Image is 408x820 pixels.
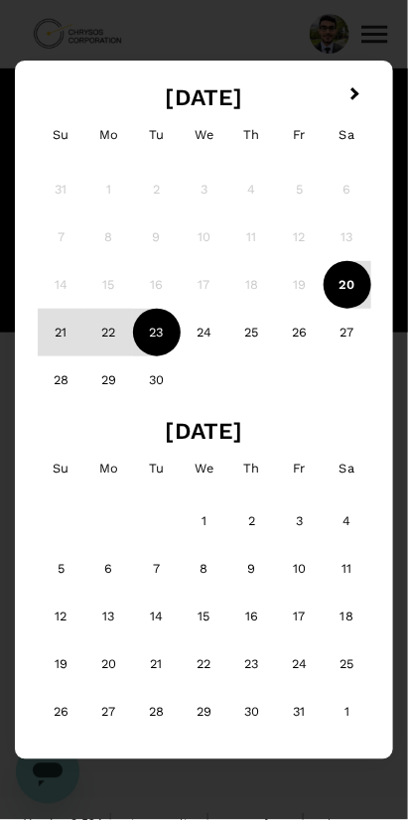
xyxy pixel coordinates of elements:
[133,261,181,309] div: Not available Tuesday, September 16th, 2025
[38,261,85,309] div: Not available Sunday, September 14th, 2025
[85,213,133,261] div: Not available Monday, September 8th, 2025
[181,594,228,641] div: Choose Wednesday, October 15th, 2025
[133,689,181,737] div: Choose Tuesday, October 28th, 2025
[181,309,228,356] div: Choose Wednesday, September 24th, 2025
[133,641,181,689] div: Choose Tuesday, October 21st, 2025
[276,498,324,546] div: Choose Friday, October 3rd, 2025
[324,641,371,689] div: Choose Saturday, October 25th, 2025
[38,111,85,159] div: Sunday
[38,546,85,594] div: Choose Sunday, October 5th, 2025
[324,111,371,159] div: Saturday
[276,166,324,213] div: Not available Friday, September 5th, 2025
[85,356,133,404] div: Choose Monday, September 29th, 2025
[85,594,133,641] div: Choose Monday, October 13th, 2025
[133,546,181,594] div: Choose Tuesday, October 7th, 2025
[276,261,324,309] div: Not available Friday, September 19th, 2025
[181,261,228,309] div: Not available Wednesday, September 17th, 2025
[38,309,85,356] div: Choose Sunday, September 21st, 2025
[181,546,228,594] div: Choose Wednesday, October 8th, 2025
[38,689,85,737] div: Choose Sunday, October 26th, 2025
[276,689,324,737] div: Choose Friday, October 31st, 2025
[324,594,371,641] div: Choose Saturday, October 18th, 2025
[133,111,181,159] div: Tuesday
[276,213,324,261] div: Not available Friday, September 12th, 2025
[276,641,324,689] div: Choose Friday, October 24th, 2025
[38,356,85,404] div: Choose Sunday, September 28th, 2025
[228,498,276,546] div: Choose Thursday, October 2nd, 2025
[324,166,371,213] div: Not available Saturday, September 6th, 2025
[181,111,228,159] div: Wednesday
[341,79,373,111] button: Next Month
[133,445,181,492] div: Tuesday
[85,546,133,594] div: Choose Monday, October 6th, 2025
[38,498,371,737] div: Month October, 2025
[181,641,228,689] div: Choose Wednesday, October 22nd, 2025
[324,309,371,356] div: Choose Saturday, September 27th, 2025
[38,213,85,261] div: Not available Sunday, September 7th, 2025
[133,213,181,261] div: Not available Tuesday, September 9th, 2025
[276,309,324,356] div: Choose Friday, September 26th, 2025
[85,641,133,689] div: Choose Monday, October 20th, 2025
[324,445,371,492] div: Saturday
[38,166,85,213] div: Not available Sunday, August 31st, 2025
[85,445,133,492] div: Monday
[228,111,276,159] div: Thursday
[38,166,371,404] div: Month September, 2025
[228,261,276,309] div: Not available Thursday, September 18th, 2025
[85,261,133,309] div: Not available Monday, September 15th, 2025
[324,689,371,737] div: Choose Saturday, November 1st, 2025
[324,261,371,309] div: Choose Saturday, September 20th, 2025
[181,445,228,492] div: Wednesday
[228,689,276,737] div: Choose Thursday, October 30th, 2025
[228,594,276,641] div: Choose Thursday, October 16th, 2025
[31,84,377,111] h2: [DATE]
[228,445,276,492] div: Thursday
[181,213,228,261] div: Not available Wednesday, September 10th, 2025
[85,166,133,213] div: Not available Monday, September 1st, 2025
[324,498,371,546] div: Choose Saturday, October 4th, 2025
[276,594,324,641] div: Choose Friday, October 17th, 2025
[276,445,324,492] div: Friday
[324,546,371,594] div: Choose Saturday, October 11th, 2025
[228,309,276,356] div: Choose Thursday, September 25th, 2025
[133,309,181,356] div: Choose Tuesday, September 23rd, 2025
[85,111,133,159] div: Monday
[133,594,181,641] div: Choose Tuesday, October 14th, 2025
[276,546,324,594] div: Choose Friday, October 10th, 2025
[228,641,276,689] div: Choose Thursday, October 23rd, 2025
[85,309,133,356] div: Choose Monday, September 22nd, 2025
[38,641,85,689] div: Choose Sunday, October 19th, 2025
[133,166,181,213] div: Not available Tuesday, September 2nd, 2025
[31,418,377,445] h2: [DATE]
[228,213,276,261] div: Not available Thursday, September 11th, 2025
[85,689,133,737] div: Choose Monday, October 27th, 2025
[181,166,228,213] div: Not available Wednesday, September 3rd, 2025
[181,498,228,546] div: Choose Wednesday, October 1st, 2025
[38,445,85,492] div: Sunday
[228,166,276,213] div: Not available Thursday, September 4th, 2025
[133,356,181,404] div: Choose Tuesday, September 30th, 2025
[181,689,228,737] div: Choose Wednesday, October 29th, 2025
[324,213,371,261] div: Not available Saturday, September 13th, 2025
[38,594,85,641] div: Choose Sunday, October 12th, 2025
[276,111,324,159] div: Friday
[228,546,276,594] div: Choose Thursday, October 9th, 2025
